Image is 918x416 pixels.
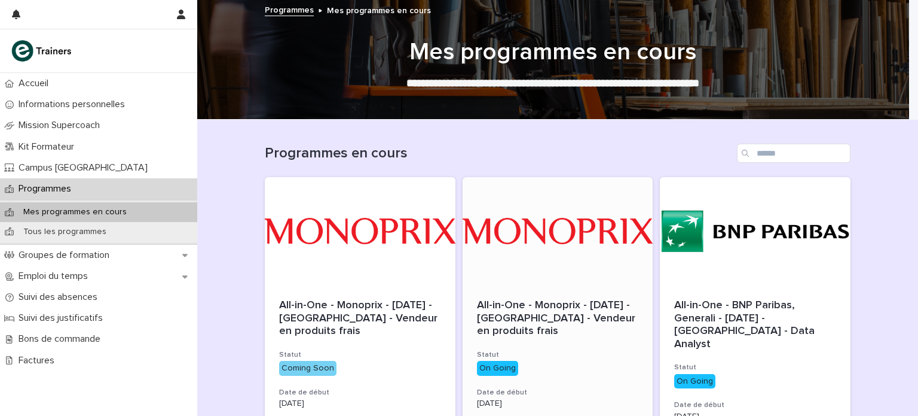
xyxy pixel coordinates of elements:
p: [DATE] [279,399,441,409]
h3: Date de début [477,388,639,397]
p: Accueil [14,78,58,89]
h1: Mes programmes en cours [260,38,846,66]
p: Programmes [14,183,81,195]
h3: Date de début [674,400,836,410]
h3: Statut [279,350,441,360]
span: All-in-One - BNP Paribas, Generali - [DATE] - [GEOGRAPHIC_DATA] - Data Analyst [674,300,818,350]
span: All-in-One - Monoprix - [DATE] - [GEOGRAPHIC_DATA] - Vendeur en produits frais [477,300,638,336]
h3: Date de début [279,388,441,397]
p: Suivi des absences [14,291,107,303]
p: Tous les programmes [14,227,116,237]
p: Emploi du temps [14,271,97,282]
div: On Going [674,374,715,389]
img: K0CqGN7SDeD6s4JG8KQk [10,39,75,63]
p: Factures [14,355,64,366]
h3: Statut [674,363,836,372]
input: Search [737,144,850,163]
p: [DATE] [477,399,639,409]
p: Campus [GEOGRAPHIC_DATA] [14,162,157,174]
p: Bons de commande [14,333,110,345]
p: Groupes de formation [14,250,119,261]
p: Suivi des justificatifs [14,312,112,324]
h3: Statut [477,350,639,360]
a: Programmes [265,2,314,16]
p: Mission Supercoach [14,120,109,131]
p: Informations personnelles [14,99,134,110]
p: Mes programmes en cours [327,3,431,16]
div: On Going [477,361,518,376]
span: All-in-One - Monoprix - [DATE] - [GEOGRAPHIC_DATA] - Vendeur en produits frais [279,300,440,336]
h1: Programmes en cours [265,145,732,162]
div: Coming Soon [279,361,336,376]
p: Kit Formateur [14,141,84,153]
p: Mes programmes en cours [14,207,136,217]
